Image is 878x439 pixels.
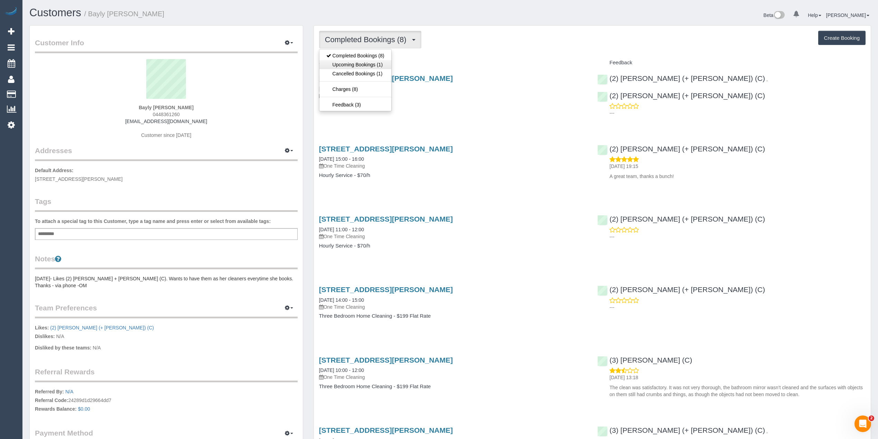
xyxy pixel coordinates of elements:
a: Customers [29,7,81,19]
strong: Bayly [PERSON_NAME] [139,105,194,110]
a: Upcoming Bookings (1) [319,60,391,69]
a: [STREET_ADDRESS][PERSON_NAME] [319,426,453,434]
img: Automaid Logo [4,7,18,17]
pre: [DATE]- Likes (2) [PERSON_NAME] + [PERSON_NAME] (C). Wants to have them as her cleaners everytime... [35,275,298,289]
a: [STREET_ADDRESS][PERSON_NAME] [319,286,453,293]
a: [PERSON_NAME] [826,12,869,18]
a: (2) [PERSON_NAME] (+ [PERSON_NAME]) (C) [597,74,765,82]
a: [STREET_ADDRESS][PERSON_NAME] [319,356,453,364]
a: Cancelled Bookings (1) [319,69,391,78]
a: [DATE] 11:00 - 12:00 [319,227,364,232]
a: Charges (8) [319,85,391,94]
legend: Customer Info [35,38,298,53]
a: [EMAIL_ADDRESS][DOMAIN_NAME] [125,119,207,124]
p: One Time Cleaning [319,92,587,99]
label: Dislikes: [35,333,55,340]
legend: Referral Rewards [35,367,298,382]
h4: Hourly Service - $70/h [319,243,587,249]
p: One Time Cleaning [319,374,587,381]
a: (2) [PERSON_NAME] (+ [PERSON_NAME]) (C) [597,145,765,153]
a: (3) [PERSON_NAME] (C) [597,356,692,364]
p: --- [609,233,866,240]
a: N/A [65,389,73,394]
legend: Tags [35,196,298,212]
span: Completed Bookings (8) [325,35,410,44]
img: New interface [773,11,785,20]
h4: Three Bedroom Home Cleaning - $199 Flat Rate [319,313,587,319]
button: Create Booking [818,31,866,45]
a: (2) [PERSON_NAME] (+ [PERSON_NAME]) (C) [597,215,765,223]
h4: Hourly Service - $70/h [319,172,587,178]
span: [STREET_ADDRESS][PERSON_NAME] [35,176,123,182]
span: N/A [56,334,64,339]
p: One Time Cleaning [319,162,587,169]
a: Help [808,12,821,18]
legend: Team Preferences [35,303,298,318]
a: (2) [PERSON_NAME] (+ [PERSON_NAME]) (C) [597,92,765,100]
span: 2 [869,415,874,421]
label: To attach a special tag to this Customer, type a tag name and press enter or select from availabl... [35,218,271,225]
span: N/A [93,345,101,351]
a: Beta [764,12,785,18]
label: Default Address: [35,167,74,174]
p: 24289d1d29664dd7 [35,388,298,414]
p: A great team, thanks a bunch! [609,173,866,180]
label: Rewards Balance: [35,405,77,412]
a: $0.00 [78,406,90,412]
span: Customer since [DATE] [141,132,191,138]
label: Disliked by these teams: [35,344,91,351]
h4: Service [319,60,587,66]
a: [DATE] 15:00 - 16:00 [319,156,364,162]
a: [DATE] 10:00 - 12:00 [319,367,364,373]
label: Referral Code: [35,397,68,404]
a: (2) [PERSON_NAME] (+ [PERSON_NAME]) (C) [597,286,765,293]
a: (3) [PERSON_NAME] (+ [PERSON_NAME]) (C) [597,426,765,434]
h4: Feedback [597,60,866,66]
p: [DATE] 19:15 [609,163,866,170]
a: [STREET_ADDRESS][PERSON_NAME] [319,215,453,223]
a: [DATE] 14:00 - 15:00 [319,297,364,303]
label: Referred By: [35,388,64,395]
p: The clean was satisfactory. It was not very thorough, the bathroom mirror wasn’t cleaned and the ... [609,384,866,398]
a: Feedback (3) [319,100,391,109]
h4: Hourly Service - $70/h [319,102,587,108]
p: One Time Cleaning [319,303,587,310]
p: --- [609,304,866,311]
span: , [766,76,768,82]
iframe: Intercom live chat [854,415,871,432]
span: 0448361260 [153,112,180,117]
span: , [766,428,768,434]
a: Completed Bookings (8) [319,51,391,60]
p: [DATE] 13:18 [609,374,866,381]
label: Likes: [35,324,49,331]
button: Completed Bookings (8) [319,31,421,48]
small: / Bayly [PERSON_NAME] [84,10,165,18]
p: One Time Cleaning [319,233,587,240]
h4: Three Bedroom Home Cleaning - $199 Flat Rate [319,384,587,390]
legend: Notes [35,254,298,269]
a: (2) [PERSON_NAME] (+ [PERSON_NAME]) (C) [50,325,154,330]
p: --- [609,110,866,116]
a: [STREET_ADDRESS][PERSON_NAME] [319,145,453,153]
